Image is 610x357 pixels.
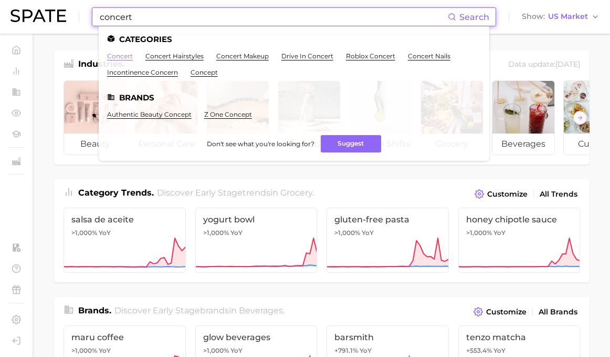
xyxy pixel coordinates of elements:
[280,188,312,198] span: grocery
[203,229,229,237] span: >1,000%
[107,35,481,44] li: Categories
[71,229,97,237] span: >1,000%
[334,346,358,354] span: +791.1%
[8,333,24,349] a: Log out. Currently logged in with e-mail ameera.masud@digitas.com.
[207,140,314,148] span: Don't see what you're looking for?
[537,187,580,201] a: All Trends
[99,229,111,237] span: YoY
[281,52,333,60] a: drive in concert
[321,135,381,152] button: Suggest
[10,9,66,22] img: SPATE
[548,14,588,19] span: US Market
[459,12,489,22] span: Search
[334,215,441,225] span: gluten-free pasta
[191,68,218,76] a: concept
[472,187,530,201] button: Customize
[114,305,285,315] span: Discover Early Stage brands in .
[334,332,441,342] span: barsmith
[203,332,310,342] span: glow beverages
[492,134,554,155] span: beverages
[107,68,178,76] a: incontinence concern
[78,188,154,198] span: Category Trends .
[334,229,360,237] span: >1,000%
[539,308,577,317] span: All Brands
[493,229,506,237] span: YoY
[327,208,449,273] a: gluten-free pasta>1,000% YoY
[486,308,527,317] span: Customize
[78,58,125,72] h1: Industries.
[230,229,243,237] span: YoY
[216,52,269,60] a: concert makeup
[536,305,580,319] a: All Brands
[540,190,577,199] span: All Trends
[195,208,318,273] a: yogurt bowl>1,000% YoY
[466,215,573,225] span: honey chipotle sauce
[99,346,111,355] span: YoY
[107,93,481,102] li: Brands
[508,58,580,72] div: Data update: [DATE]
[157,188,314,198] span: Discover Early Stage trends in .
[71,332,178,342] span: maru coffee
[362,229,374,237] span: YoY
[239,305,283,315] span: beverages
[78,305,111,315] span: Brands .
[64,80,127,155] a: beauty
[71,346,97,354] span: >1,000%
[493,346,506,355] span: YoY
[203,346,229,354] span: >1,000%
[458,208,581,273] a: honey chipotle sauce>1,000% YoY
[466,229,492,237] span: >1,000%
[519,10,602,24] button: ShowUS Market
[471,304,529,319] button: Customize
[487,190,528,199] span: Customize
[64,134,126,155] span: beauty
[230,346,243,355] span: YoY
[360,346,372,355] span: YoY
[408,52,450,60] a: concert nails
[99,8,448,26] input: Search here for a brand, industry, or ingredient
[203,215,310,225] span: yogurt bowl
[466,332,573,342] span: tenzo matcha
[71,215,178,225] span: salsa de aceite
[346,52,395,60] a: roblox concert
[522,14,545,19] span: Show
[64,208,186,273] a: salsa de aceite>1,000% YoY
[107,110,192,118] a: authentic beauty concept
[492,80,555,155] a: beverages
[204,110,252,118] a: z one concept
[107,52,133,60] a: concert
[466,346,492,354] span: +553.4%
[145,52,204,60] a: concert hairstyles
[573,111,587,125] button: Scroll Right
